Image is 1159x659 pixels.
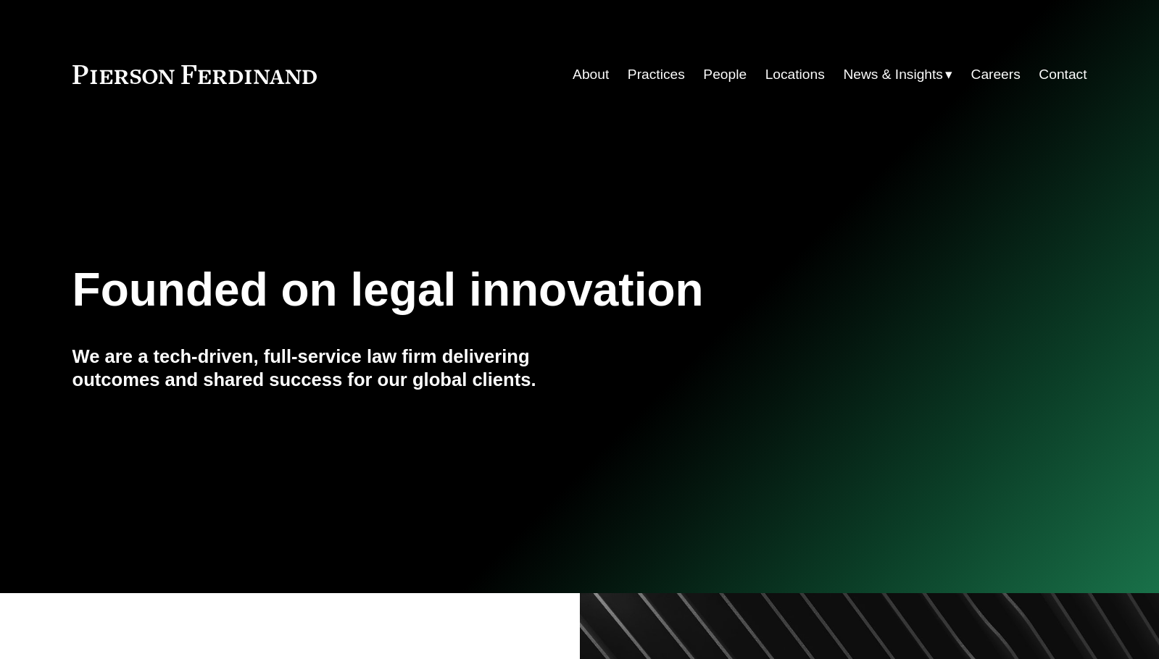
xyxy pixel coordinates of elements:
[843,61,952,88] a: folder dropdown
[573,61,609,88] a: About
[703,61,747,88] a: People
[72,264,918,316] h1: Founded on legal innovation
[72,345,580,392] h4: We are a tech-driven, full-service law firm delivering outcomes and shared success for our global...
[628,61,685,88] a: Practices
[765,61,825,88] a: Locations
[1039,61,1087,88] a: Contact
[843,62,943,88] span: News & Insights
[971,61,1021,88] a: Careers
